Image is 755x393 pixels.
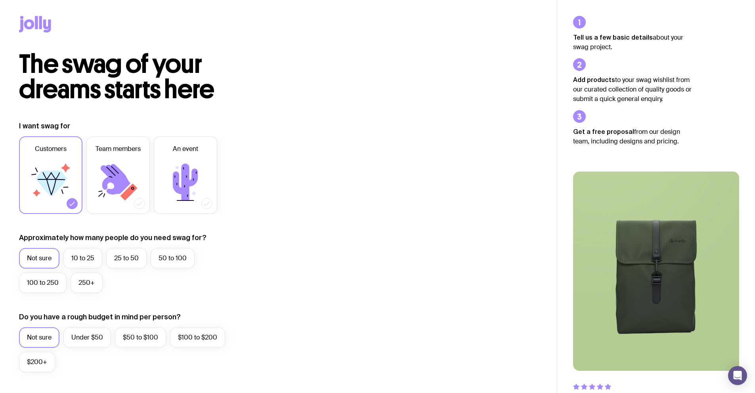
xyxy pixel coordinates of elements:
label: I want swag for [19,121,70,131]
span: Team members [96,144,141,154]
strong: Tell us a few basic details [573,34,653,41]
p: about your swag project. [573,32,692,52]
strong: Add products [573,76,615,83]
label: Under $50 [63,327,111,348]
strong: Get a free proposal [573,128,634,135]
label: Not sure [19,248,59,269]
label: Approximately how many people do you need swag for? [19,233,206,242]
label: 10 to 25 [63,248,102,269]
label: 100 to 250 [19,273,67,293]
div: Open Intercom Messenger [728,366,747,385]
label: $50 to $100 [115,327,166,348]
label: 25 to 50 [106,248,147,269]
span: Customers [35,144,67,154]
p: from our design team, including designs and pricing. [573,127,692,146]
label: 250+ [71,273,103,293]
label: Not sure [19,327,59,348]
p: to your swag wishlist from our curated collection of quality goods or submit a quick general enqu... [573,75,692,104]
span: An event [173,144,198,154]
span: The swag of your dreams starts here [19,48,214,105]
label: $200+ [19,352,55,372]
label: $100 to $200 [170,327,225,348]
label: 50 to 100 [151,248,195,269]
label: Do you have a rough budget in mind per person? [19,312,181,322]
